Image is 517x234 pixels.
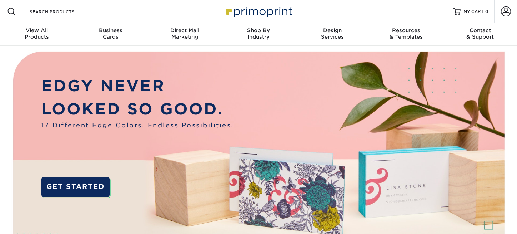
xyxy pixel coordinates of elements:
span: Design [295,27,369,34]
input: SEARCH PRODUCTS..... [29,7,99,16]
span: MY CART [463,9,484,15]
a: Contact& Support [443,23,517,46]
span: Shop By [222,27,296,34]
div: Marketing [148,27,222,40]
div: Cards [74,27,148,40]
div: & Support [443,27,517,40]
div: & Templates [369,27,443,40]
a: Direct MailMarketing [148,23,222,46]
span: Direct Mail [148,27,222,34]
span: Resources [369,27,443,34]
p: EDGY NEVER [41,74,234,97]
a: Shop ByIndustry [222,23,296,46]
div: Industry [222,27,296,40]
span: Contact [443,27,517,34]
span: 0 [485,9,488,14]
span: Business [74,27,148,34]
div: Services [295,27,369,40]
a: BusinessCards [74,23,148,46]
img: Primoprint [223,4,294,19]
a: Resources& Templates [369,23,443,46]
a: DesignServices [295,23,369,46]
p: LOOKED SO GOOD. [41,97,234,121]
a: GET STARTED [41,177,110,197]
span: 17 Different Edge Colors. Endless Possibilities. [41,121,234,130]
